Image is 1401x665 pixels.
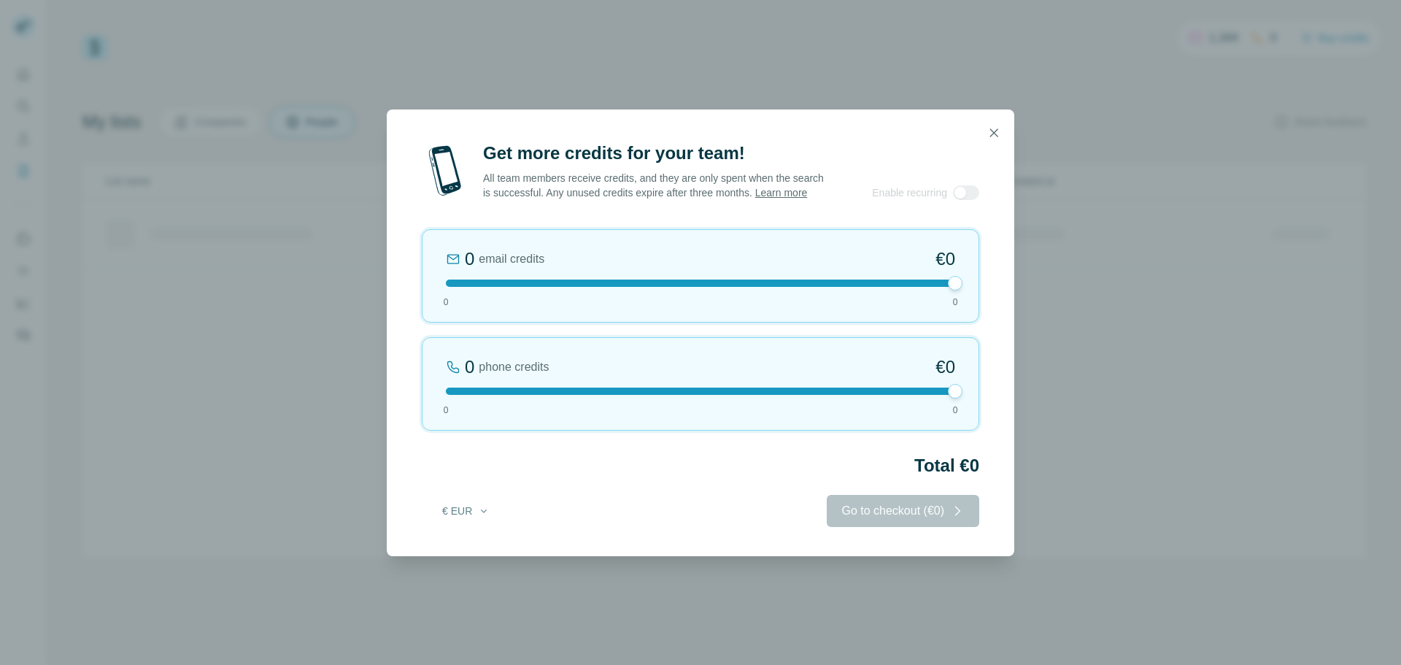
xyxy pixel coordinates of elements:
a: Learn more [755,187,808,199]
div: 0 [465,247,474,271]
div: 0 [465,355,474,379]
span: 0 [953,296,958,309]
span: €0 [935,247,955,271]
h2: Total €0 [422,454,979,477]
span: 0 [444,404,449,417]
button: € EUR [432,498,500,524]
span: Enable recurring [872,185,947,200]
p: All team members receive credits, and they are only spent when the search is successful. Any unus... [483,171,825,200]
span: €0 [935,355,955,379]
span: email credits [479,250,544,268]
span: 0 [444,296,449,309]
img: mobile-phone [422,142,468,200]
span: phone credits [479,358,549,376]
span: 0 [953,404,958,417]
